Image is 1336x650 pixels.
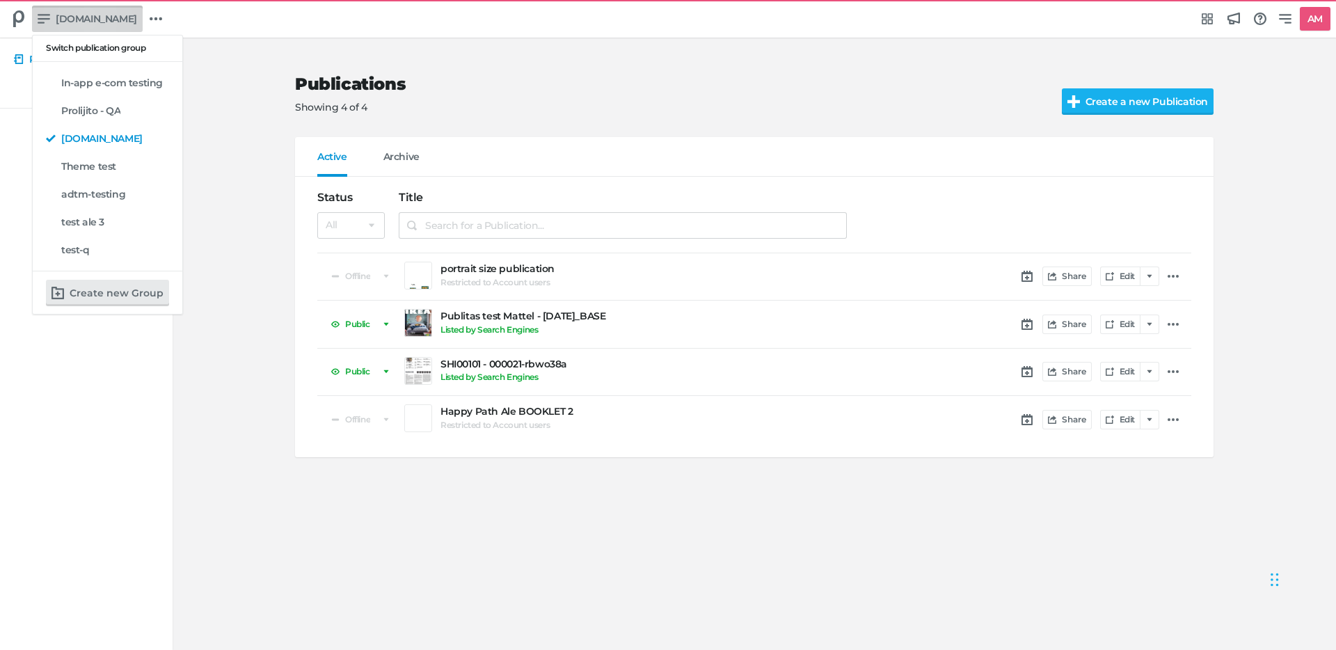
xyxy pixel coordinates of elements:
[61,133,143,145] h5: Publitas.com
[1266,545,1336,612] iframe: Chat Widget
[40,98,175,123] a: Prolijito - QA
[61,161,116,173] h5: Theme test
[61,244,90,256] h5: test-q
[61,77,163,89] h5: In-app e-com testing
[40,237,175,262] a: test-q
[1271,559,1279,601] div: Drag
[40,209,175,235] a: test ale 3
[40,126,175,151] a: [DOMAIN_NAME]
[61,216,104,228] h5: test ale 3
[61,105,120,117] h5: Prolijito - QA
[40,154,175,179] a: Theme test
[40,182,175,207] a: adtm-testing
[61,189,125,200] h5: adtm-testing
[40,70,175,95] a: In-app e-com testing
[46,43,169,53] h6: Switch publication group
[46,280,169,306] button: Create new Group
